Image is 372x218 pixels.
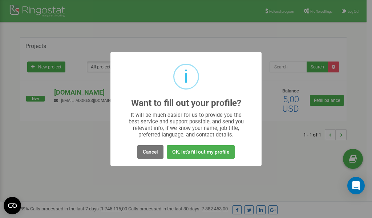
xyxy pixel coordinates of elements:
button: Cancel [137,145,163,159]
h2: Want to fill out your profile? [131,98,241,108]
div: Open Intercom Messenger [347,177,365,194]
div: It will be much easier for us to provide you the best service and support possible, and send you ... [125,112,247,138]
button: OK, let's fill out my profile [167,145,235,159]
div: i [184,65,188,88]
button: Open CMP widget [4,197,21,214]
